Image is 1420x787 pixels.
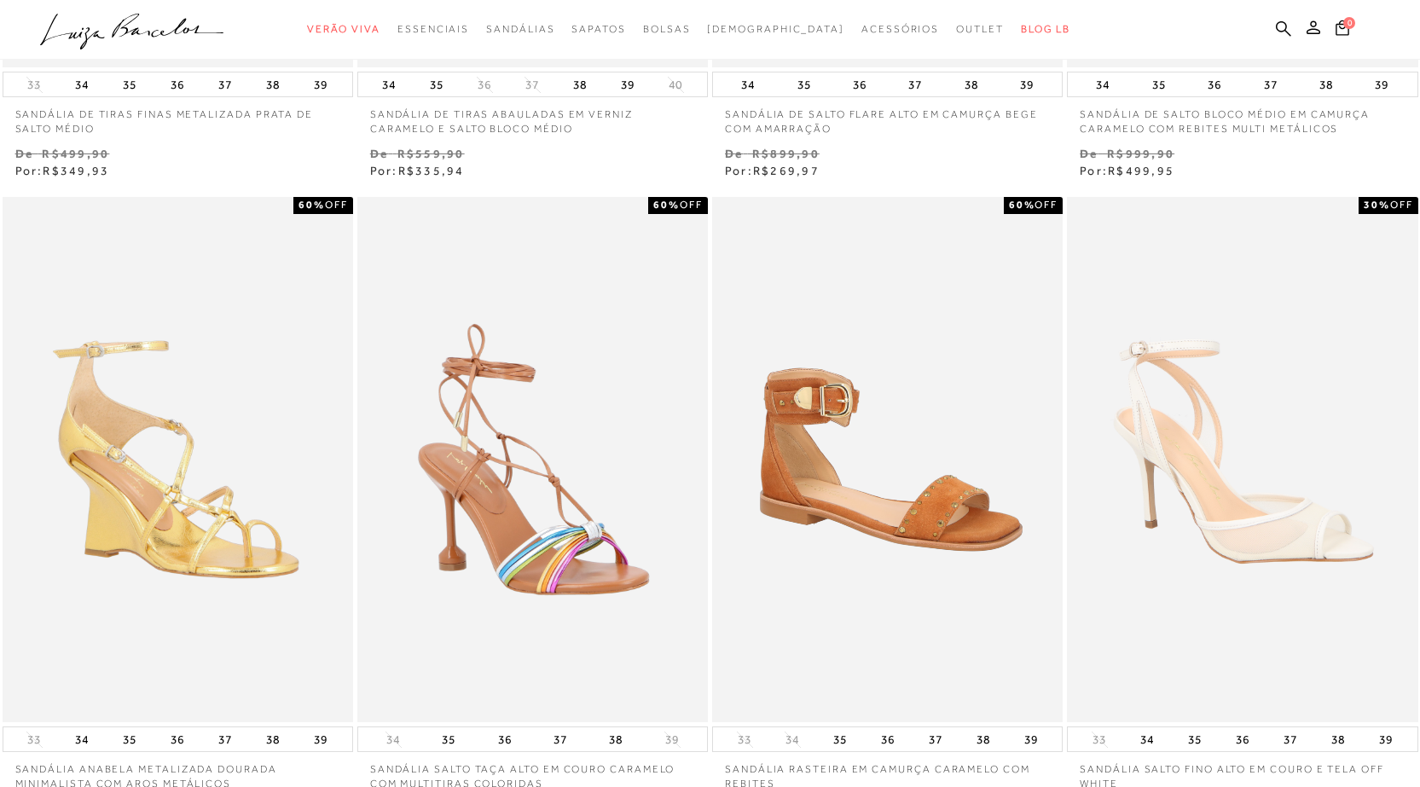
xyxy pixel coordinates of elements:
[118,727,142,751] button: 35
[1314,72,1338,96] button: 38
[43,164,109,177] span: R$349,93
[1326,727,1350,751] button: 38
[780,732,804,748] button: 34
[1021,14,1070,45] a: BLOG LB
[1203,72,1226,96] button: 36
[377,72,401,96] button: 34
[213,727,237,751] button: 37
[876,727,900,751] button: 36
[753,164,820,177] span: R$269,97
[70,727,94,751] button: 34
[848,72,872,96] button: 36
[680,199,703,211] span: OFF
[486,23,554,35] span: Sandálias
[1080,164,1174,177] span: Por:
[1069,200,1416,720] a: SANDÁLIA SALTO FINO ALTO EM COURO E TELA OFF WHITE SANDÁLIA SALTO FINO ALTO EM COURO E TELA OFF W...
[643,14,691,45] a: categoryNavScreenReaderText
[118,72,142,96] button: 35
[15,164,110,177] span: Por:
[398,164,465,177] span: R$335,94
[1107,147,1174,160] small: R$999,90
[725,147,743,160] small: De
[1069,200,1416,720] img: SANDÁLIA SALTO FINO ALTO EM COURO E TELA OFF WHITE
[165,72,189,96] button: 36
[714,200,1061,720] img: SANDÁLIA RASTEIRA EM CAMURÇA CARAMELO COM REBITES
[397,147,465,160] small: R$559,90
[520,77,544,93] button: 37
[4,200,351,720] a: SANDÁLIA ANABELA METALIZADA DOURADA MINIMALISTA COM AROS METÁLICOS SANDÁLIA ANABELA METALIZADA DO...
[660,732,684,748] button: 39
[707,23,844,35] span: [DEMOGRAPHIC_DATA]
[714,200,1061,720] a: SANDÁLIA RASTEIRA EM CAMURÇA CARAMELO COM REBITES SANDÁLIA RASTEIRA EM CAMURÇA CARAMELO COM REBITES
[309,727,333,751] button: 39
[70,72,94,96] button: 34
[792,72,816,96] button: 35
[616,72,640,96] button: 39
[664,77,687,93] button: 40
[959,72,983,96] button: 38
[4,200,351,720] img: SANDÁLIA ANABELA METALIZADA DOURADA MINIMALISTA COM AROS METÁLICOS
[325,199,348,211] span: OFF
[956,14,1004,45] a: categoryNavScreenReaderText
[165,727,189,751] button: 36
[1343,17,1355,29] span: 0
[1035,199,1058,211] span: OFF
[493,727,517,751] button: 36
[1390,199,1413,211] span: OFF
[828,727,852,751] button: 35
[568,72,592,96] button: 38
[397,23,469,35] span: Essenciais
[1278,727,1302,751] button: 37
[3,97,353,136] a: SANDÁLIA DE TIRAS FINAS METALIZADA PRATA DE SALTO MÉDIO
[1183,727,1207,751] button: 35
[1019,727,1043,751] button: 39
[1374,727,1398,751] button: 39
[1330,19,1354,42] button: 0
[571,23,625,35] span: Sapatos
[261,727,285,751] button: 38
[397,14,469,45] a: categoryNavScreenReaderText
[1009,199,1035,211] strong: 60%
[712,97,1063,136] a: SANDÁLIA DE SALTO FLARE ALTO EM CAMURÇA BEGE COM AMARRAÇÃO
[752,147,820,160] small: R$899,90
[370,147,388,160] small: De
[307,23,380,35] span: Verão Viva
[1147,72,1171,96] button: 35
[486,14,554,45] a: categoryNavScreenReaderText
[604,727,628,751] button: 38
[1015,72,1039,96] button: 39
[956,23,1004,35] span: Outlet
[1364,199,1390,211] strong: 30%
[1091,72,1115,96] button: 34
[903,72,927,96] button: 37
[1135,727,1159,751] button: 34
[261,72,285,96] button: 38
[425,72,449,96] button: 35
[359,200,706,720] img: SANDÁLIA SALTO TAÇA ALTO EM COURO CARAMELO COM MULTITIRAS COLORIDAS
[357,97,708,136] a: SANDÁLIA DE TIRAS ABAULADAS EM VERNIZ CARAMELO E SALTO BLOCO MÉDIO
[971,727,995,751] button: 38
[1080,147,1098,160] small: De
[307,14,380,45] a: categoryNavScreenReaderText
[924,727,948,751] button: 37
[548,727,572,751] button: 37
[472,77,496,93] button: 36
[1231,727,1255,751] button: 36
[1021,23,1070,35] span: BLOG LB
[1370,72,1394,96] button: 39
[15,147,33,160] small: De
[1259,72,1283,96] button: 37
[1067,97,1417,136] a: SANDÁLIA DE SALTO BLOCO MÉDIO EM CAMURÇA CARAMELO COM REBITES MULTI METÁLICOS
[1087,732,1111,748] button: 33
[42,147,109,160] small: R$499,90
[653,199,680,211] strong: 60%
[381,732,405,748] button: 34
[298,199,325,211] strong: 60%
[643,23,691,35] span: Bolsas
[359,200,706,720] a: SANDÁLIA SALTO TAÇA ALTO EM COURO CARAMELO COM MULTITIRAS COLORIDAS SANDÁLIA SALTO TAÇA ALTO EM C...
[1108,164,1174,177] span: R$499,95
